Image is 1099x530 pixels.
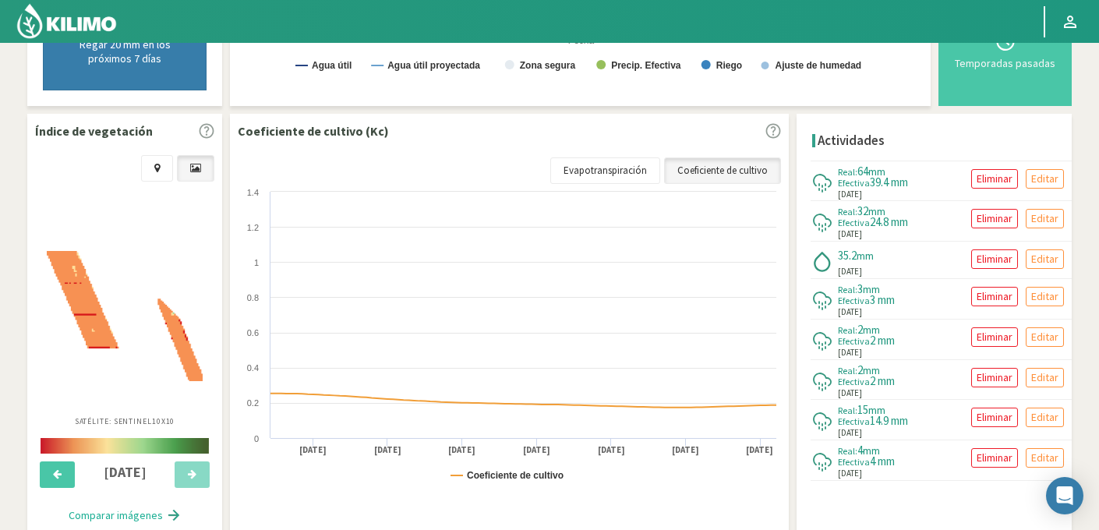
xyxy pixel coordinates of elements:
span: mm [868,164,885,178]
button: Editar [1026,169,1064,189]
p: Eliminar [977,328,1012,346]
p: Eliminar [977,250,1012,268]
text: [DATE] [746,444,773,456]
text: 0.8 [247,293,259,302]
p: Eliminar [977,408,1012,426]
h4: Actividades [818,133,885,148]
span: mm [868,403,885,417]
button: Eliminar [971,368,1018,387]
button: Eliminar [971,448,1018,468]
p: Índice de vegetación [35,122,153,140]
img: e555caf4-cabb-42bf-a434-9c351b1ae719_-_sentinel_-_2025-09-01.png [47,251,203,381]
p: Editar [1031,328,1058,346]
span: Efectiva [838,295,870,306]
span: 64 [857,164,868,178]
span: 2 [857,322,863,337]
button: Editar [1026,448,1064,468]
span: [DATE] [838,387,862,400]
span: [DATE] [838,306,862,319]
span: mm [863,282,880,296]
p: Eliminar [977,170,1012,188]
p: Eliminar [977,288,1012,306]
button: Eliminar [971,249,1018,269]
span: 2 mm [870,333,895,348]
span: 39.4 mm [870,175,908,189]
span: [DATE] [838,228,862,241]
button: Editar [1026,209,1064,228]
span: Efectiva [838,376,870,387]
span: 15 [857,402,868,417]
span: [DATE] [838,346,862,359]
span: mm [868,204,885,218]
button: Editar [1026,408,1064,427]
span: Efectiva [838,177,870,189]
text: 0 [254,434,259,443]
span: Real: [838,166,857,178]
p: Editar [1031,210,1058,228]
button: Editar [1026,327,1064,347]
p: Editar [1031,250,1058,268]
p: Editar [1031,288,1058,306]
span: Real: [838,324,857,336]
span: 2 [857,362,863,377]
button: Eliminar [971,209,1018,228]
button: Eliminar [971,287,1018,306]
span: 4 mm [870,454,895,468]
text: 1.4 [247,188,259,197]
span: [DATE] [838,467,862,480]
span: 35.2 [838,248,857,263]
text: 1 [254,258,259,267]
span: Real: [838,405,857,416]
button: Editar [1026,249,1064,269]
text: 1.2 [247,223,259,232]
span: 24.8 mm [870,214,908,229]
button: Eliminar [971,169,1018,189]
text: 0.2 [247,398,259,408]
span: mm [863,363,880,377]
img: Kilimo [16,2,118,40]
span: [DATE] [838,265,862,278]
span: Efectiva [838,415,870,427]
text: Riego [716,60,742,71]
span: mm [863,443,880,458]
span: Real: [838,284,857,295]
p: Eliminar [977,210,1012,228]
text: Precip. Efectiva [611,60,681,71]
span: 3 [857,281,863,296]
text: Agua útil proyectada [387,60,480,71]
text: [DATE] [598,444,625,456]
span: [DATE] [838,188,862,201]
div: Temporadas pasadas [951,58,1059,69]
button: Eliminar [971,327,1018,347]
span: 32 [857,203,868,218]
p: Editar [1031,369,1058,387]
a: Coeficiente de cultivo [664,157,781,184]
p: Coeficiente de cultivo (Kc) [238,122,389,140]
text: 0.6 [247,328,259,337]
text: Coeficiente de cultivo [467,470,564,481]
span: Real: [838,206,857,217]
p: Eliminar [977,449,1012,467]
p: Editar [1031,449,1058,467]
a: Evapotranspiración [550,157,660,184]
span: Efectiva [838,335,870,347]
text: [DATE] [374,444,401,456]
button: Editar [1026,287,1064,306]
text: [DATE] [299,444,327,456]
p: Regar 20 mm en los próximos 7 días [59,37,190,65]
text: [DATE] [523,444,550,456]
span: 2 mm [870,373,895,388]
span: mm [863,323,880,337]
button: Eliminar [971,408,1018,427]
img: scale [41,438,209,454]
p: Editar [1031,408,1058,426]
span: 14.9 mm [870,413,908,428]
div: Open Intercom Messenger [1046,477,1083,514]
span: Efectiva [838,456,870,468]
span: [DATE] [838,426,862,440]
span: Real: [838,445,857,457]
span: 3 mm [870,292,895,307]
p: Editar [1031,170,1058,188]
span: 10X10 [152,416,175,426]
text: Agua útil [312,60,352,71]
